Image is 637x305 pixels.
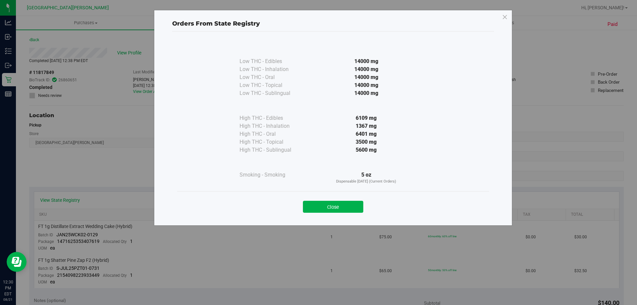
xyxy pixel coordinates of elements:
[306,114,427,122] div: 6109 mg
[240,130,306,138] div: High THC - Oral
[303,201,363,213] button: Close
[306,81,427,89] div: 14000 mg
[306,89,427,97] div: 14000 mg
[306,179,427,185] p: Dispensable [DATE] (Current Orders)
[240,122,306,130] div: High THC - Inhalation
[172,20,260,27] span: Orders From State Registry
[240,57,306,65] div: Low THC - Edibles
[306,57,427,65] div: 14000 mg
[240,114,306,122] div: High THC - Edibles
[306,146,427,154] div: 5600 mg
[240,81,306,89] div: Low THC - Topical
[240,89,306,97] div: Low THC - Sublingual
[306,122,427,130] div: 1367 mg
[240,146,306,154] div: High THC - Sublingual
[306,130,427,138] div: 6401 mg
[306,138,427,146] div: 3500 mg
[240,138,306,146] div: High THC - Topical
[7,252,27,272] iframe: Resource center
[306,65,427,73] div: 14000 mg
[240,65,306,73] div: Low THC - Inhalation
[240,171,306,179] div: Smoking - Smoking
[240,73,306,81] div: Low THC - Oral
[306,73,427,81] div: 14000 mg
[306,171,427,185] div: 5 oz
